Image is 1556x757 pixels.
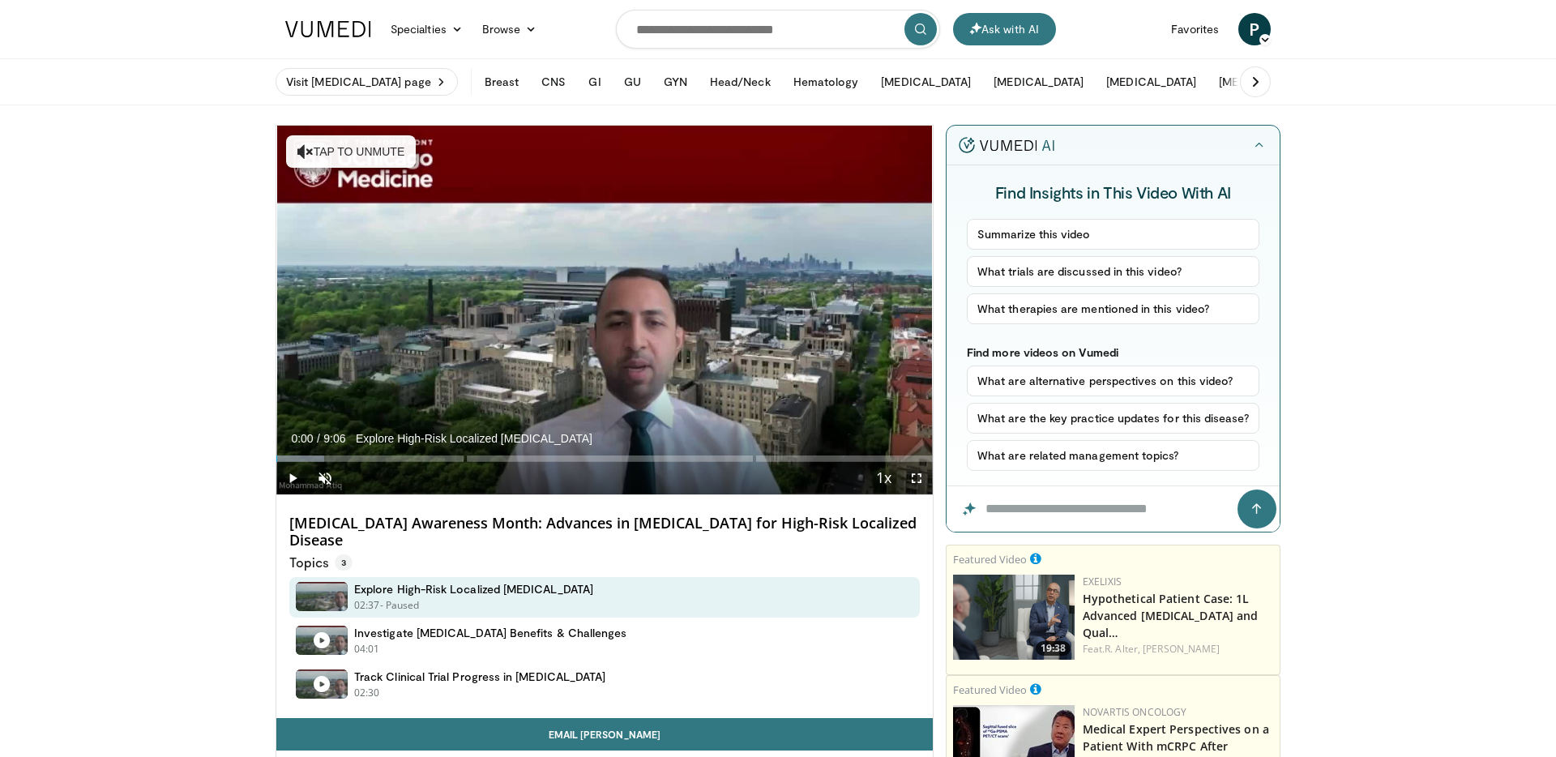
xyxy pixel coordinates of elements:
button: [MEDICAL_DATA] [871,66,981,98]
button: Hematology [784,66,869,98]
button: Breast [475,66,528,98]
img: vumedi-ai-logo.v2.svg [959,137,1054,153]
a: Exelixis [1083,575,1122,588]
p: 02:37 [354,598,380,613]
video-js: Video Player [276,126,933,495]
p: Topics [289,554,353,571]
img: 7f860e55-decd-49ee-8c5f-da08edcb9540.png.150x105_q85_crop-smart_upscale.png [953,575,1075,660]
a: Specialties [381,13,472,45]
button: [MEDICAL_DATA] [1096,66,1206,98]
button: Tap to unmute [286,135,416,168]
span: 19:38 [1036,641,1071,656]
button: What trials are discussed in this video? [967,256,1259,287]
h4: Find Insights in This Video With AI [967,182,1259,203]
small: Featured Video [953,682,1027,697]
button: What are alternative perspectives on this video? [967,366,1259,396]
small: Featured Video [953,552,1027,567]
a: Browse [472,13,547,45]
p: - Paused [380,598,420,613]
a: Favorites [1161,13,1229,45]
button: Unmute [309,462,341,494]
a: 19:38 [953,575,1075,660]
a: Visit [MEDICAL_DATA] page [276,68,458,96]
button: Head/Neck [700,66,780,98]
button: Summarize this video [967,219,1259,250]
a: Email [PERSON_NAME] [276,718,933,751]
span: 9:06 [323,432,345,445]
span: Explore High-Risk Localized [MEDICAL_DATA] [356,431,592,446]
button: GYN [654,66,697,98]
h4: Track Clinical Trial Progress in [MEDICAL_DATA] [354,669,605,684]
button: What therapies are mentioned in this video? [967,293,1259,324]
a: R. Alter, [1105,642,1140,656]
button: [MEDICAL_DATA] [1209,66,1319,98]
input: Search topics, interventions [616,10,940,49]
button: Ask with AI [953,13,1056,45]
div: Progress Bar [276,455,933,462]
a: P [1238,13,1271,45]
button: [MEDICAL_DATA] [984,66,1093,98]
a: Hypothetical Patient Case: 1L Advanced [MEDICAL_DATA] and Qual… [1083,591,1259,640]
h4: [MEDICAL_DATA] Awareness Month: Advances in [MEDICAL_DATA] for High-Risk Localized Disease [289,515,920,550]
span: 3 [335,554,353,571]
button: CNS [532,66,575,98]
a: Novartis Oncology [1083,705,1187,719]
button: Fullscreen [900,462,933,494]
p: 04:01 [354,642,380,656]
button: Playback Rate [868,462,900,494]
h4: Explore High-Risk Localized [MEDICAL_DATA] [354,582,593,597]
p: Find more videos on Vumedi [967,345,1259,359]
p: 02:30 [354,686,380,700]
img: VuMedi Logo [285,21,371,37]
button: What are related management topics? [967,440,1259,471]
a: [PERSON_NAME] [1143,642,1220,656]
input: Question for the AI [947,486,1280,532]
div: Feat. [1083,642,1273,656]
button: GU [614,66,651,98]
button: What are the key practice updates for this disease? [967,403,1259,434]
button: GI [579,66,610,98]
h4: Investigate [MEDICAL_DATA] Benefits & Challenges [354,626,626,640]
button: Play [276,462,309,494]
span: 0:00 [291,432,313,445]
span: / [317,432,320,445]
